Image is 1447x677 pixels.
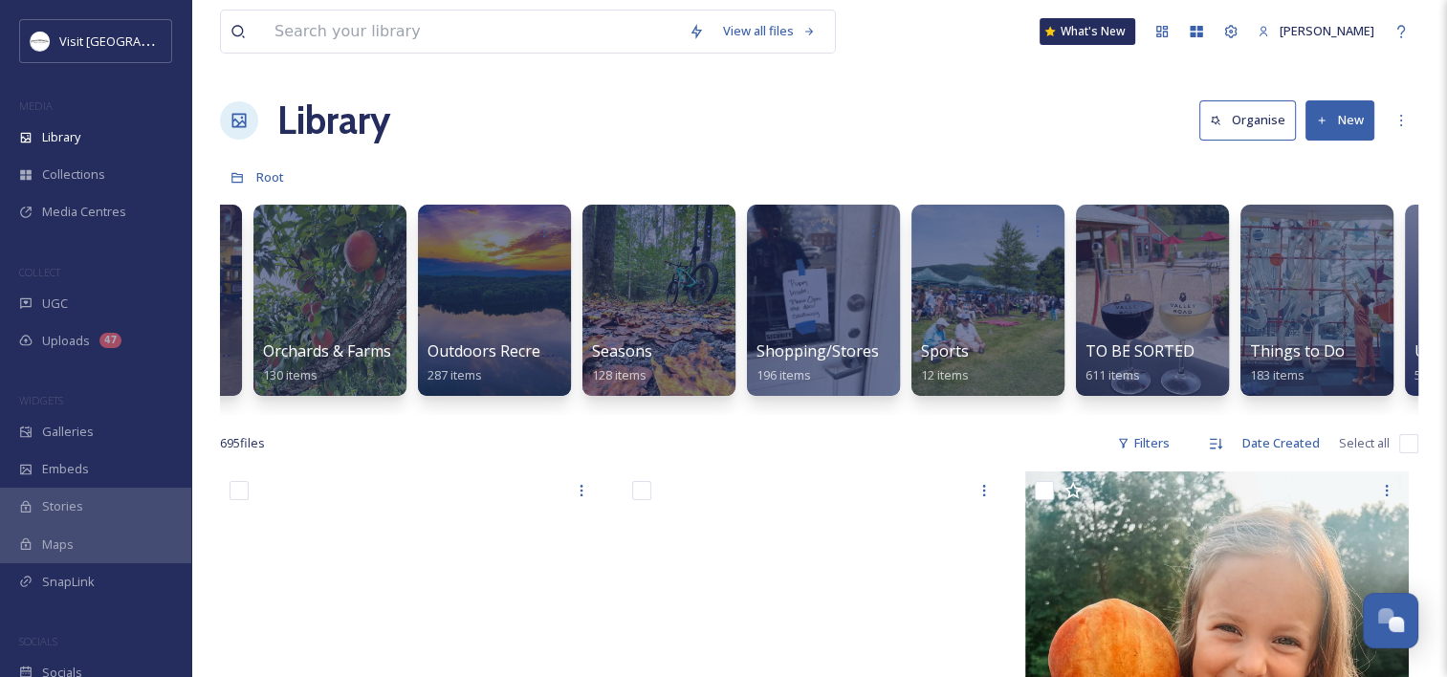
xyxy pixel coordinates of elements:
span: 695 file s [220,434,265,452]
span: Galleries [42,423,94,441]
a: TO BE SORTED611 items [1085,342,1195,383]
a: [PERSON_NAME] [1248,12,1384,50]
button: Organise [1199,100,1296,140]
span: Sports [921,340,969,361]
button: New [1305,100,1374,140]
span: Root [256,168,284,186]
span: Media Centres [42,203,126,221]
span: Shopping/Stores [756,340,879,361]
a: What's New [1040,18,1135,45]
span: 130 items [263,366,318,383]
a: Things to Do183 items [1250,342,1345,383]
a: Shopping/Stores196 items [756,342,879,383]
a: Seasons128 items [592,342,652,383]
span: Collections [42,165,105,184]
span: Things to Do [1250,340,1345,361]
span: Library [42,128,80,146]
span: 128 items [592,366,647,383]
div: Date Created [1233,425,1329,462]
span: Outdoors Recreation/Parks [428,340,625,361]
span: Visit [GEOGRAPHIC_DATA] [59,32,208,50]
span: SOCIALS [19,634,57,648]
span: TO BE SORTED [1085,340,1195,361]
a: View all files [713,12,825,50]
span: Uploads [42,332,90,350]
input: Search your library [265,11,679,53]
span: Seasons [592,340,652,361]
a: Orchards & Farms130 items [263,342,391,383]
a: Library [277,92,390,149]
span: MEDIA [19,98,53,113]
button: Open Chat [1363,593,1418,648]
span: SnapLink [42,573,95,591]
span: [PERSON_NAME] [1280,22,1374,39]
span: Stories [42,497,83,515]
span: 183 items [1250,366,1304,383]
span: 196 items [756,366,811,383]
span: Select all [1339,434,1390,452]
a: Outdoors Recreation/Parks287 items [428,342,625,383]
a: Root [256,165,284,188]
span: 611 items [1085,366,1140,383]
span: 12 items [921,366,969,383]
span: 287 items [428,366,482,383]
img: Circle%20Logo.png [31,32,50,51]
span: Embeds [42,460,89,478]
span: Orchards & Farms [263,340,391,361]
span: WIDGETS [19,393,63,407]
div: 47 [99,333,121,348]
span: COLLECT [19,265,60,279]
a: Sports12 items [921,342,969,383]
span: UGC [42,295,68,313]
span: Maps [42,535,74,554]
span: UVA [1414,340,1445,361]
div: Filters [1107,425,1179,462]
